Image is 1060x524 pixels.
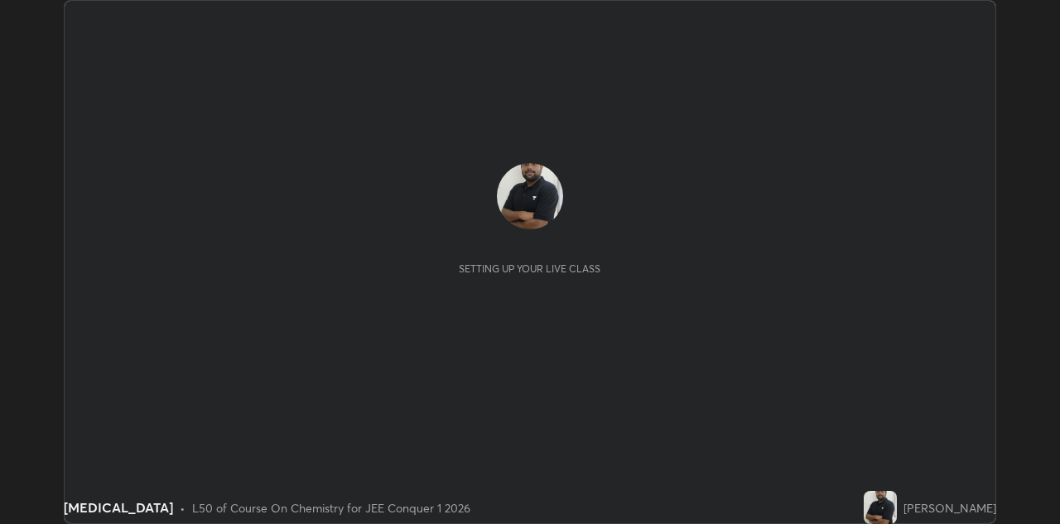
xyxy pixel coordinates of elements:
img: faa59a2d31d341bfac7998e9f8798381.jpg [864,491,897,524]
div: [MEDICAL_DATA] [64,498,173,517]
div: [PERSON_NAME] [903,499,996,517]
div: L50 of Course On Chemistry for JEE Conquer 1 2026 [192,499,470,517]
div: Setting up your live class [459,262,600,275]
img: faa59a2d31d341bfac7998e9f8798381.jpg [497,163,563,229]
div: • [180,499,185,517]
